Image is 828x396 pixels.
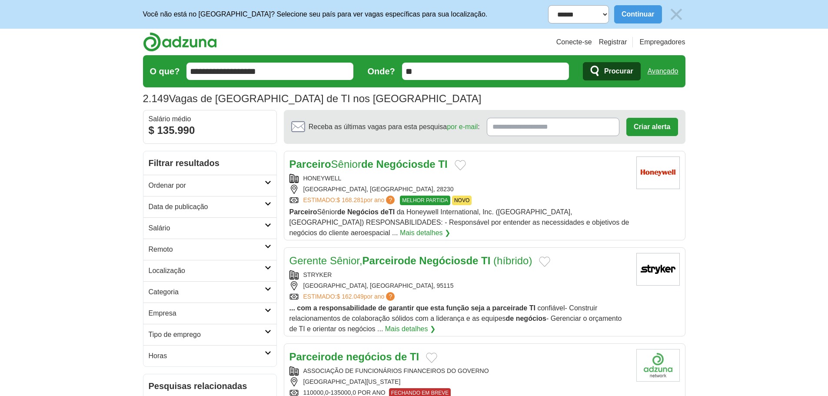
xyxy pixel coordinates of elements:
[537,304,565,312] font: confiável
[143,175,276,196] a: Ordenar por
[455,160,466,170] button: Adicionar aos trabalhos favoritos
[648,63,678,80] a: Avançado
[289,304,519,312] font: ... com a responsabilidade de garantir que esta função seja a parceira
[303,282,454,289] font: [GEOGRAPHIC_DATA], [GEOGRAPHIC_DATA], 95115
[303,196,337,203] font: ESTIMADO:
[385,324,436,334] a: Mais detalhes ❯
[385,325,436,333] font: Mais detalhes ❯
[362,255,404,266] font: Parceiro
[636,156,680,189] img: Logotipo da Honeywell
[331,158,361,170] font: Sênior
[626,118,678,136] button: Criar alerta
[289,158,448,170] a: ParceiroSêniorde Negóciosde TI
[150,67,180,76] font: O que?
[149,115,191,123] font: Salário médio
[149,331,201,338] font: Tipo de emprego
[361,158,423,170] font: de Negócios
[143,303,276,324] a: Empresa
[149,309,176,317] font: Empresa
[337,208,389,216] font: de Negócios de
[400,229,450,236] font: Mais detalhes ❯
[169,93,482,104] font: Vagas de [GEOGRAPHIC_DATA] de TI nos [GEOGRAPHIC_DATA]
[395,351,419,363] font: de TI
[149,267,186,274] font: Localização
[389,208,395,216] font: TI
[149,288,179,296] font: Categoria
[426,353,437,363] button: Adicionar aos trabalhos favoritos
[149,203,208,210] font: Data de publicação
[423,158,448,170] font: de TI
[622,10,655,18] font: Continuar
[143,345,276,366] a: Horas
[143,196,276,217] a: Data de publicação
[303,175,342,182] a: HONEYWELL
[309,123,447,130] font: Receba as últimas vagas para esta pesquisa
[149,224,170,232] font: Salário
[149,124,195,136] font: $ 135.990
[614,5,662,23] button: Continuar
[454,197,469,203] font: NOVO
[337,293,364,300] font: $ 162.049
[604,67,633,75] font: Procurar
[317,208,337,216] font: Sênior
[400,228,450,238] a: Mais detalhes ❯
[519,304,535,312] font: de TI
[389,196,392,203] font: ?
[289,208,629,236] font: da Honeywell International, Inc. ([GEOGRAPHIC_DATA], [GEOGRAPHIC_DATA]) RESPONSABILIDADES: - Resp...
[143,93,169,104] font: 2.149
[506,315,546,322] font: de negócios
[303,292,397,301] a: ESTIMADO:$ 162.049por ano?
[364,196,384,203] font: por ano
[634,123,671,130] font: Criar alerta
[143,260,276,281] a: Localização
[402,197,448,203] font: MELHOR PARTIDA
[447,123,478,130] a: por e-mail
[391,390,449,396] font: FECHANDO EM BREVE
[539,256,550,267] button: Adicionar aos trabalhos favoritos
[331,351,392,363] font: de negócios
[599,38,627,46] font: Registrar
[143,239,276,260] a: Remoto
[303,196,397,205] a: ESTIMADO:$ 168.281por ano?
[143,281,276,303] a: Categoria
[466,255,490,266] font: de TI
[303,293,337,300] font: ESTIMADO:
[143,32,217,52] img: Logotipo da Adzuna
[648,67,678,75] font: Avançado
[149,158,219,168] font: Filtrar resultados
[556,37,592,47] a: Conecte-se
[149,352,167,359] font: Horas
[143,217,276,239] a: Salário
[289,255,362,266] font: Gerente Sênior,
[149,381,247,391] font: Pesquisas relacionadas
[303,271,332,278] a: STRYKER
[289,255,532,266] a: Gerente Sênior,Parceirode Negóciosde TI (híbrido)
[640,38,685,46] font: Empregadores
[303,186,454,193] font: [GEOGRAPHIC_DATA], [GEOGRAPHIC_DATA], 28230
[636,349,680,382] img: Logotipo da empresa
[149,246,173,253] font: Remoto
[493,255,532,266] font: (híbrido)
[143,10,488,18] font: Você não está no [GEOGRAPHIC_DATA]? Selecione seu país para ver vagas específicas para sua locali...
[289,158,331,170] font: Parceiro
[478,123,479,130] font: :
[599,37,627,47] a: Registrar
[667,5,685,23] img: icon_close_no_bg.svg
[289,351,419,363] a: Parceirode negócios de TI
[389,293,392,300] font: ?
[143,324,276,345] a: Tipo de emprego
[583,62,641,80] button: Procurar
[640,37,685,47] a: Empregadores
[404,255,466,266] font: de Negócios
[289,208,317,216] font: Parceiro
[303,389,386,396] font: 110000,0-135000,0 POR ANO
[556,38,592,46] font: Conecte-se
[149,182,186,189] font: Ordenar por
[337,196,364,203] font: $ 168.281
[364,293,384,300] font: por ano
[303,378,401,385] font: [GEOGRAPHIC_DATA][US_STATE]
[303,367,489,374] font: ASSOCIAÇÃO DE FUNCIONÁRIOS FINANCEIROS DO GOVERNO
